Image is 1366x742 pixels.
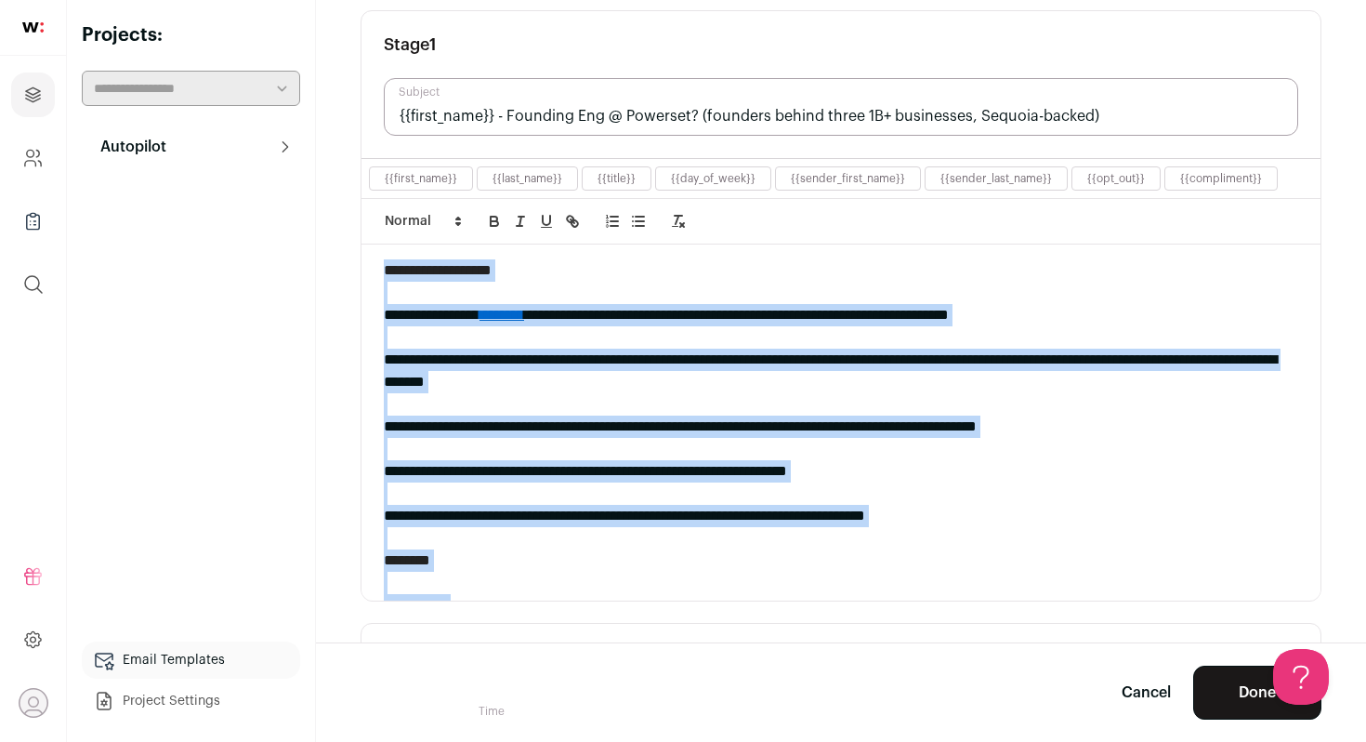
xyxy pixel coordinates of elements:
[19,688,48,718] button: Open dropdown
[82,128,300,166] button: Autopilot
[1193,666,1321,720] button: Done
[940,171,1052,186] button: {{sender_last_name}}
[11,73,55,117] a: Projects
[82,22,300,48] h2: Projects:
[11,199,55,244] a: Company Lists
[1180,171,1262,186] button: {{compliment}}
[11,136,55,180] a: Company and ATS Settings
[671,171,755,186] button: {{day_of_week}}
[82,642,300,679] a: Email Templates
[1087,171,1145,186] button: {{opt_out}}
[598,171,636,186] button: {{title}}
[791,171,905,186] button: {{sender_first_name}}
[429,36,437,53] span: 1
[1273,649,1329,705] iframe: Help Scout Beacon - Open
[493,171,562,186] button: {{last_name}}
[89,136,166,158] p: Autopilot
[385,171,457,186] button: {{first_name}}
[1122,682,1171,704] a: Cancel
[82,682,300,720] a: Project Settings
[384,78,1298,136] input: Subject
[22,22,44,33] img: wellfound-shorthand-0d5821cbd27db2630d0214b213865d53afaa358527fdda9d0ea32b1df1b89c2c.svg
[384,33,437,56] h3: Stage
